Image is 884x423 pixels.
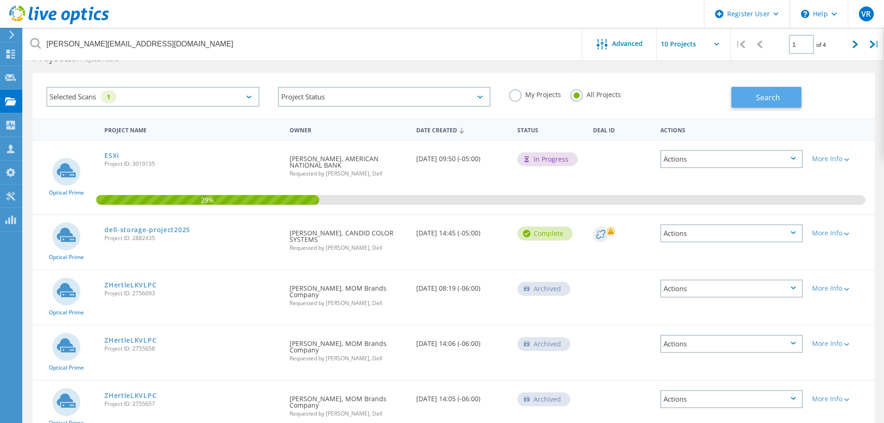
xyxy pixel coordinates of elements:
[412,381,513,411] div: [DATE] 14:05 (-06:00)
[812,230,870,236] div: More Info
[285,270,411,315] div: [PERSON_NAME], MOM Brands Company
[570,89,621,98] label: All Projects
[812,156,870,162] div: More Info
[412,270,513,301] div: [DATE] 08:19 (-06:00)
[412,325,513,356] div: [DATE] 14:06 (-06:00)
[104,282,156,288] a: ZHertleLKVLPC
[285,215,411,260] div: [PERSON_NAME], CANDID COLOR SYSTEMS
[412,121,513,138] div: Date Created
[104,346,280,351] span: Project ID: 2755658
[290,411,407,416] span: Requested by [PERSON_NAME], Dell
[517,282,570,296] div: Archived
[660,150,803,168] div: Actions
[104,161,280,167] span: Project ID: 3019135
[49,190,84,195] span: Optical Prime
[290,356,407,361] span: Requested by [PERSON_NAME], Dell
[816,41,826,49] span: of 4
[104,337,156,344] a: ZHertleLKVLPC
[285,325,411,371] div: [PERSON_NAME], MOM Brands Company
[731,87,801,108] button: Search
[612,40,643,47] span: Advanced
[49,254,84,260] span: Optical Prime
[9,20,109,26] a: Live Optics Dashboard
[861,10,871,18] span: VR
[660,335,803,353] div: Actions
[104,291,280,296] span: Project ID: 2756093
[104,227,190,233] a: dell-storage-project2025
[656,121,807,138] div: Actions
[731,28,750,61] div: |
[660,390,803,408] div: Actions
[812,340,870,347] div: More Info
[513,121,588,138] div: Status
[588,121,656,138] div: Deal Id
[756,92,780,103] span: Search
[104,152,119,159] a: ESXi
[660,280,803,298] div: Actions
[812,396,870,402] div: More Info
[290,171,407,176] span: Requested by [PERSON_NAME], Dell
[517,337,570,351] div: Archived
[517,392,570,406] div: Archived
[801,10,809,18] svg: \n
[104,401,280,407] span: Project ID: 2755657
[49,365,84,371] span: Optical Prime
[100,121,285,138] div: Project Name
[46,87,259,107] div: Selected Scans
[23,28,583,60] input: Search projects by name, owner, ID, company, etc
[517,152,578,166] div: In Progress
[49,310,84,315] span: Optical Prime
[96,195,319,203] span: 29%
[285,141,411,186] div: [PERSON_NAME], AMERICAN NATIONAL BANK
[290,300,407,306] span: Requested by [PERSON_NAME], Dell
[104,235,280,241] span: Project ID: 2882435
[412,141,513,171] div: [DATE] 09:50 (-05:00)
[517,227,573,241] div: Complete
[104,392,156,399] a: ZHertleLKVLPC
[101,91,116,103] div: 1
[285,121,411,138] div: Owner
[278,87,491,107] div: Project Status
[660,224,803,242] div: Actions
[812,285,870,292] div: More Info
[412,215,513,246] div: [DATE] 14:45 (-05:00)
[865,28,884,61] div: |
[290,245,407,251] span: Requested by [PERSON_NAME], Dell
[509,89,561,98] label: My Projects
